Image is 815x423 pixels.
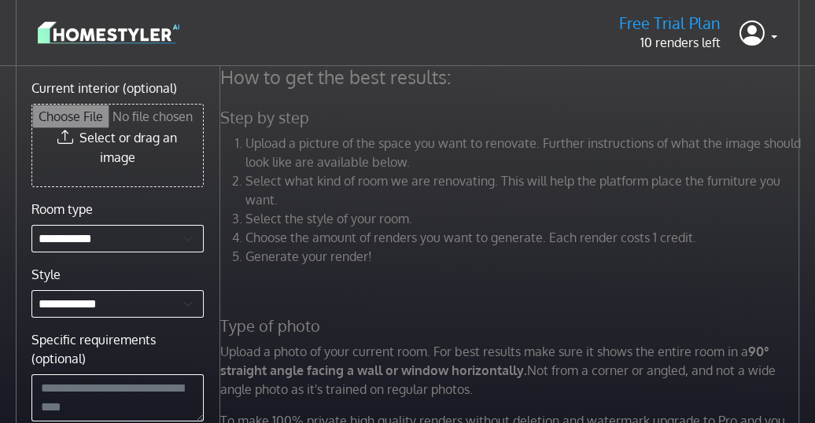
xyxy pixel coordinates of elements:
[619,33,721,52] p: 10 renders left
[31,79,177,97] label: Current interior (optional)
[211,108,813,127] h5: Step by step
[38,19,179,46] img: logo-3de290ba35641baa71223ecac5eacb59cb85b4c7fdf211dc9aaecaaee71ea2f8.svg
[245,247,803,266] li: Generate your render!
[31,330,204,368] label: Specific requirements (optional)
[211,66,813,89] h4: How to get the best results:
[245,228,803,247] li: Choose the amount of renders you want to generate. Each render costs 1 credit.
[31,265,61,284] label: Style
[245,171,803,209] li: Select what kind of room we are renovating. This will help the platform place the furniture you w...
[245,134,803,171] li: Upload a picture of the space you want to renovate. Further instructions of what the image should...
[245,209,803,228] li: Select the style of your room.
[211,342,813,399] p: Upload a photo of your current room. For best results make sure it shows the entire room in a Not...
[31,200,93,219] label: Room type
[211,316,813,336] h5: Type of photo
[619,13,721,33] h5: Free Trial Plan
